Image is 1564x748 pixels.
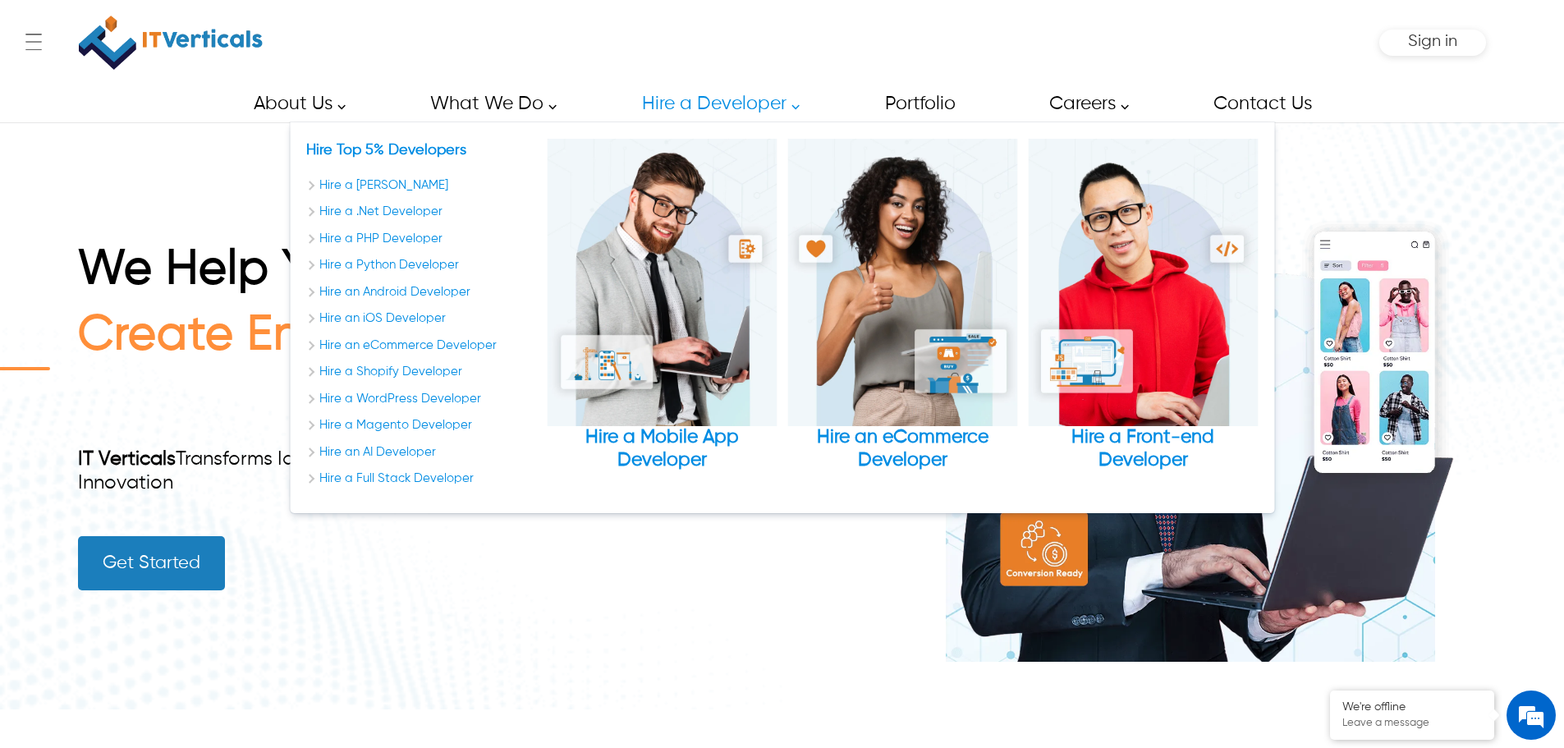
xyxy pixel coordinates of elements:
div: Hire a Mobile App Developer [547,139,777,496]
a: Hire a Developer [623,85,809,122]
a: Hire a WordPress Developer [306,390,536,409]
a: Hire a Mobile App Developer [547,139,777,471]
div: Leave a message [85,92,276,113]
h1: We Help You [78,241,641,307]
a: Hire a Laravel Developer [306,177,536,195]
a: Hire an AI Developer [306,443,536,462]
div: Hire a Front-end Developer [1028,426,1258,471]
a: Hire a Magento Developer [306,416,536,435]
span: Sign in [1408,33,1457,50]
img: Hire an eCommerce Developer [787,139,1017,426]
a: Sign in [1408,38,1457,48]
a: Hire a .Net Developer [306,203,536,222]
textarea: Type your message and click 'Submit' [8,448,313,506]
a: Hire an eCommerce Developer [787,139,1017,471]
div: Hire a Front-end Developer [1028,139,1258,496]
a: Hire a Python Developer [306,256,536,275]
a: IT Verticals [78,449,176,469]
a: Hire a Full Stack Developer [306,470,536,489]
a: Hire an iOS Developer [306,310,536,328]
span: We are offline. Please leave us a message. [34,207,287,373]
a: Our Services [306,143,466,158]
p: Leave a message [1342,717,1482,730]
a: Hire a Front-end Developer [1028,139,1258,471]
img: logo_Zg8I0qSkbAqR2WFHt3p6CTuqpyXMFPubPcD2OT02zFN43Cy9FUNNG3NEPhM_Q1qe_.png [28,99,69,108]
div: Hire an eCommerce Developer [787,426,1017,471]
div: Hire an eCommerce Developer [787,139,1017,496]
span: Create Engagin [78,312,432,360]
a: Careers [1030,85,1138,122]
a: Hire a Shopify Developer [306,363,536,382]
a: Hire a PHP Developer [306,230,536,249]
a: What We Do [411,85,566,122]
a: Portfolio [866,85,973,122]
img: salesiqlogo_leal7QplfZFryJ6FIlVepeu7OftD7mt8q6exU6-34PB8prfIgodN67KcxXM9Y7JQ_.png [113,431,125,441]
a: Get Started [78,536,225,590]
div: Hire a Mobile App Developer [547,426,777,471]
img: IT Verticals Inc [79,8,263,77]
div: We're offline [1342,700,1482,714]
em: Submit [241,506,298,528]
a: Contact Us [1195,85,1329,122]
div: Minimize live chat window [269,8,309,48]
a: Hire an Android Developer [306,283,536,302]
img: Hire a Mobile App Developer [547,139,777,426]
div: Transforms Ideas into Success Through Digital Innovation [78,447,641,495]
a: Hire an eCommerce Developer [306,337,536,356]
a: About Us [235,85,355,122]
em: Driven by SalesIQ [129,430,209,442]
img: Hire a Front-end Developer [1028,139,1258,426]
a: IT Verticals Inc [78,8,264,77]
